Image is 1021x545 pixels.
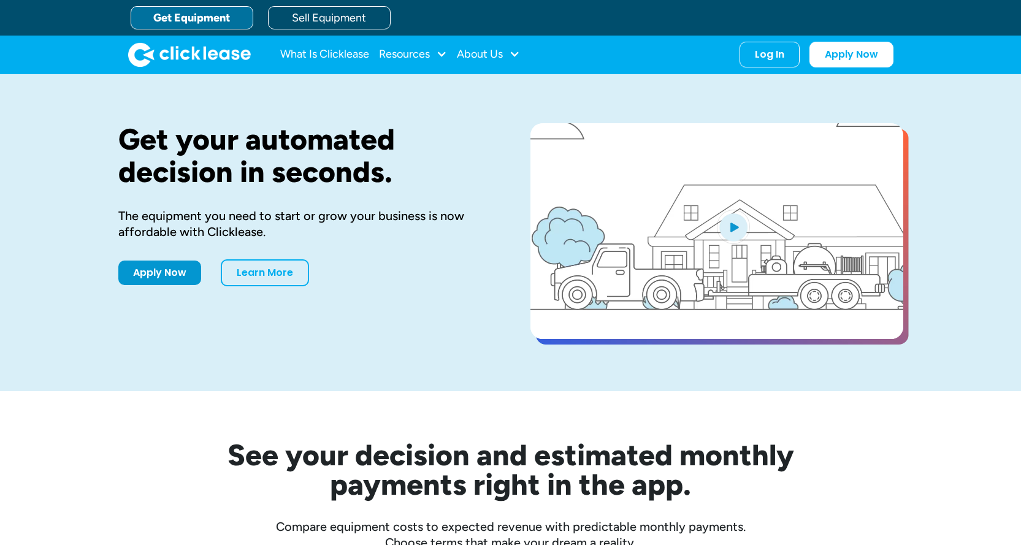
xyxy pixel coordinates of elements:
[167,440,854,499] h2: See your decision and estimated monthly payments right in the app.
[530,123,903,339] a: open lightbox
[128,42,251,67] img: Clicklease logo
[379,42,447,67] div: Resources
[755,48,784,61] div: Log In
[131,6,253,29] a: Get Equipment
[809,42,893,67] a: Apply Now
[221,259,309,286] a: Learn More
[280,42,369,67] a: What Is Clicklease
[118,261,201,285] a: Apply Now
[717,210,750,244] img: Blue play button logo on a light blue circular background
[457,42,520,67] div: About Us
[118,208,491,240] div: The equipment you need to start or grow your business is now affordable with Clicklease.
[118,123,491,188] h1: Get your automated decision in seconds.
[268,6,391,29] a: Sell Equipment
[128,42,251,67] a: home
